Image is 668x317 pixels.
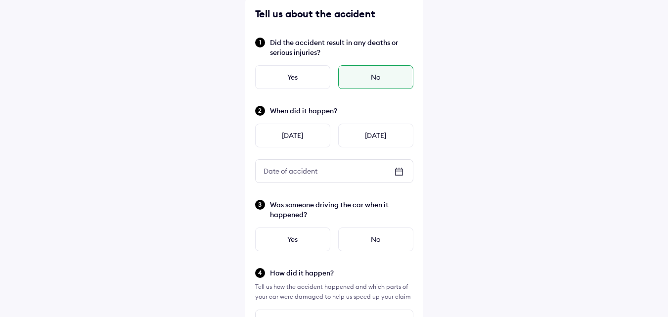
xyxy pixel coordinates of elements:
span: How did it happen? [270,268,413,278]
div: No [338,65,413,89]
div: Tell us how the accident happened and which parts of your car were damaged to help us speed up yo... [255,282,413,302]
div: Yes [255,227,330,251]
div: [DATE] [338,124,413,147]
div: No [338,227,413,251]
span: Did the accident result in any deaths or serious injuries? [270,38,413,57]
div: Yes [255,65,330,89]
span: Was someone driving the car when it happened? [270,200,413,220]
span: When did it happen? [270,106,413,116]
div: [DATE] [255,124,330,147]
div: Tell us about the accident [255,7,413,21]
div: Date of accident [256,162,325,180]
